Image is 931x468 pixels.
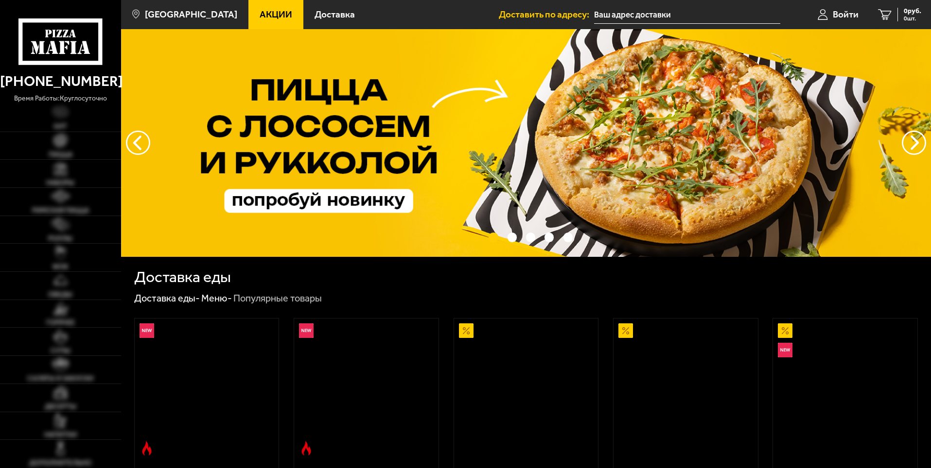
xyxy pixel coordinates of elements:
[233,292,322,305] div: Популярные товары
[299,323,314,338] img: Новинка
[778,343,792,357] img: Новинка
[508,233,517,242] button: точки переключения
[773,318,917,460] a: АкционныйНовинкаВсё включено
[140,323,154,338] img: Новинка
[201,292,232,304] a: Меню-
[618,323,633,338] img: Акционный
[904,8,921,15] span: 0 руб.
[904,16,921,21] span: 0 шт.
[260,10,292,19] span: Акции
[489,233,498,242] button: точки переключения
[526,233,535,242] button: точки переключения
[134,269,231,285] h1: Доставка еды
[29,459,91,466] span: Дополнительно
[53,263,69,270] span: WOK
[45,403,76,410] span: Десерты
[46,319,75,326] span: Горячее
[294,318,439,460] a: НовинкаОстрое блюдоРимская с мясным ассорти
[53,123,67,130] span: Хит
[134,292,200,304] a: Доставка еды-
[563,233,573,242] button: точки переключения
[46,179,74,186] span: Наборы
[135,318,279,460] a: НовинкаОстрое блюдоРимская с креветками
[778,323,792,338] img: Акционный
[49,151,72,158] span: Пицца
[145,10,237,19] span: [GEOGRAPHIC_DATA]
[902,131,926,155] button: предыдущий
[315,10,355,19] span: Доставка
[594,6,780,24] input: Ваш адрес доставки
[48,291,72,298] span: Обеды
[499,10,594,19] span: Доставить по адресу:
[32,207,89,214] span: Римская пицца
[48,235,72,242] span: Роллы
[459,323,474,338] img: Акционный
[126,131,150,155] button: следующий
[44,431,77,438] span: Напитки
[545,233,554,242] button: точки переключения
[833,10,859,19] span: Войти
[454,318,598,460] a: АкционныйАль-Шам 25 см (тонкое тесто)
[614,318,758,460] a: АкционныйПепперони 25 см (толстое с сыром)
[51,347,70,354] span: Супы
[27,375,93,382] span: Салаты и закуски
[140,441,154,456] img: Острое блюдо
[299,441,314,456] img: Острое блюдо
